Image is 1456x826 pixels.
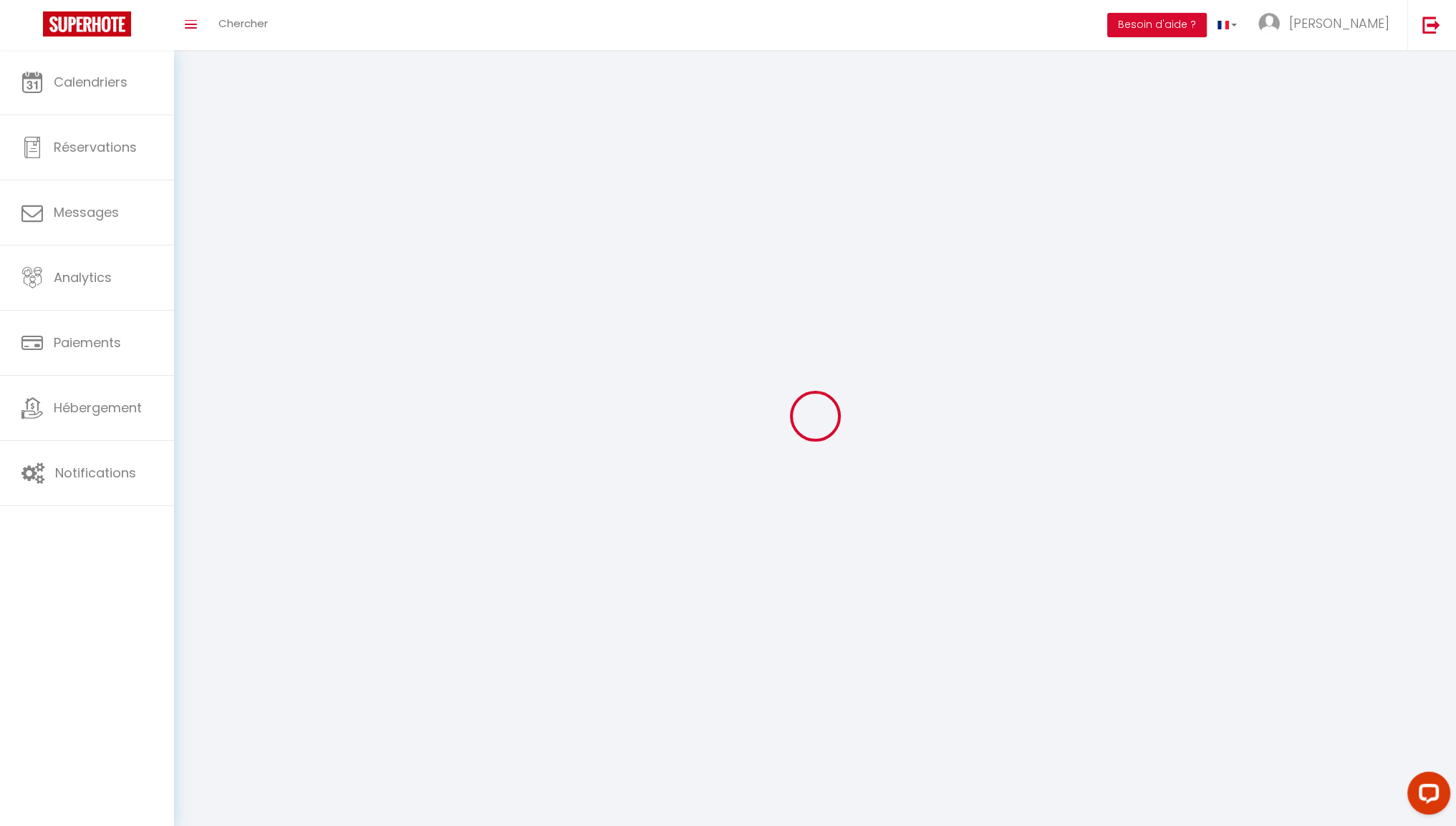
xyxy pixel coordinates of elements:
span: [PERSON_NAME] [1289,14,1389,32]
img: ... [1258,13,1280,34]
img: Super Booking [43,11,131,37]
span: Réservations [54,138,137,156]
span: Hébergement [54,399,142,417]
span: Notifications [55,464,136,482]
img: logout [1422,16,1440,34]
button: Besoin d'aide ? [1107,13,1207,37]
span: Analytics [54,268,112,286]
span: Messages [54,203,119,221]
iframe: LiveChat chat widget [1396,766,1456,826]
span: Calendriers [54,73,127,91]
span: Chercher [218,16,268,31]
span: Paiements [54,334,121,351]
